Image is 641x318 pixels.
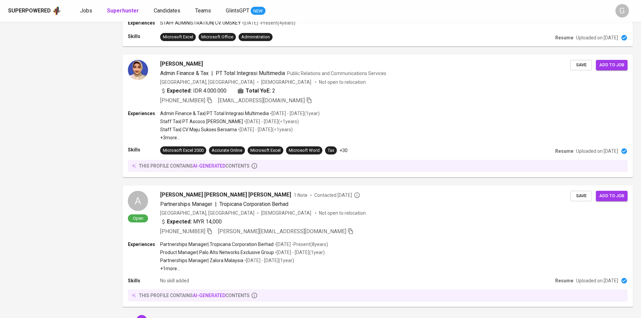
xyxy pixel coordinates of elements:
span: AI-generated [193,163,225,169]
span: 1 Note [294,192,308,199]
div: A [128,191,148,211]
p: +1 more ... [160,265,328,272]
p: Product Manager | Palo Alto Networks Exclusive Group [160,249,274,256]
span: [DEMOGRAPHIC_DATA] [261,210,312,216]
p: • [DATE] - Present ( 8 years ) [274,241,328,248]
p: • [DATE] - [DATE] ( 1 year ) [243,257,294,264]
div: Superpowered [8,7,51,15]
svg: By Malaysia recruiter [354,192,360,199]
div: Microsoft Office [201,34,233,40]
p: Resume [555,277,573,284]
span: Add to job [599,61,624,69]
a: Superhunter [107,7,140,15]
a: AOpen[PERSON_NAME] [PERSON_NAME] [PERSON_NAME]1 NoteContacted [DATE]Partnerships Manager|Tropican... [122,185,633,307]
p: Not open to relocation [319,79,366,85]
span: [DEMOGRAPHIC_DATA] [261,79,312,85]
a: [PERSON_NAME]Admin Finance & Tax|PT Total Integrasi MultimediaPublic Relations and Communications... [122,55,633,177]
a: Superpoweredapp logo [8,6,61,16]
span: PT Total Integrasi Multimedia [216,70,285,76]
div: [GEOGRAPHIC_DATA], [GEOGRAPHIC_DATA] [160,210,254,216]
p: • [DATE] - Present ( 4 years ) [241,20,295,26]
p: • [DATE] - [DATE] ( <1 years ) [243,118,299,125]
b: Superhunter [107,7,139,14]
img: c4348b2300f49bc73e76b49d0263c8b8.png [128,60,148,80]
a: Jobs [80,7,94,15]
p: No skill added [160,277,189,284]
p: • [DATE] - [DATE] ( <1 years ) [237,126,293,133]
p: Experiences [128,241,160,248]
p: Partnerships Manager | Zalora Malaysia [160,257,243,264]
p: • [DATE] - [DATE] ( 1 year ) [274,249,325,256]
p: Experiences [128,110,160,117]
span: Teams [195,7,211,14]
p: Resume [555,34,573,41]
p: Admin Finance & Tax | PT Total Integrasi Multimedia [160,110,269,117]
span: Candidates [154,7,180,14]
p: this profile contains contents [139,292,250,299]
a: Candidates [154,7,182,15]
p: Skills [128,277,160,284]
p: Uploaded on [DATE] [576,277,618,284]
b: Total YoE: [246,87,271,95]
div: Tax [328,147,334,154]
div: IDR 4.000.000 [160,87,226,95]
p: STAFF ADMINISTRATION | CV. UMSKEY [160,20,241,26]
span: [PERSON_NAME][EMAIL_ADDRESS][DOMAIN_NAME] [218,228,346,235]
button: Add to job [596,191,628,201]
span: AI-generated [193,293,225,298]
div: MYR 14,000 [160,218,222,226]
p: +30 [340,147,348,154]
span: Open [130,215,146,221]
button: Add to job [596,60,628,70]
span: Public Relations and Communications Services [287,71,386,76]
b: Expected: [167,218,192,226]
span: | [215,200,217,208]
span: [PERSON_NAME] [160,60,203,68]
span: [PERSON_NAME] [PERSON_NAME] [PERSON_NAME] [160,191,291,199]
p: Staff Tax | PT Ascoco [PERSON_NAME] [160,118,243,125]
span: | [211,69,213,77]
span: [PHONE_NUMBER] [160,97,205,104]
p: Skills [128,33,160,40]
button: Save [570,60,592,70]
p: Staff Tax | CV Maju Sukses Bersama [160,126,237,133]
div: G [615,4,629,17]
div: [GEOGRAPHIC_DATA], [GEOGRAPHIC_DATA] [160,79,254,85]
div: Microsoft Excel [163,34,193,40]
span: [EMAIL_ADDRESS][DOMAIN_NAME] [218,97,305,104]
p: Uploaded on [DATE] [576,148,618,154]
p: Partnerships Manager | Tropicana Corporation Berhad [160,241,274,248]
div: Accurate Online [212,147,242,154]
p: +3 more ... [160,134,320,141]
p: this profile contains contents [139,163,250,169]
span: Partnerships Manager [160,201,212,207]
span: NEW [251,8,265,14]
span: 2 [272,87,275,95]
span: Save [574,192,589,200]
p: • [DATE] - [DATE] ( 1 year ) [269,110,320,117]
div: Microsoft Excel 2000 [163,147,204,154]
p: Skills [128,146,160,153]
span: Tropicana Corporation Berhad [219,201,288,207]
span: Admin Finance & Tax [160,70,209,76]
p: Experiences [128,20,160,26]
span: GlintsGPT [226,7,249,14]
span: Contacted [DATE] [314,192,360,199]
span: Save [574,61,589,69]
p: Uploaded on [DATE] [576,34,618,41]
span: Jobs [80,7,92,14]
div: Microsoft Excel [250,147,281,154]
div: Administration [241,34,270,40]
p: Resume [555,148,573,154]
p: Not open to relocation [319,210,366,216]
div: Microsoft Word [289,147,320,154]
span: Add to job [599,192,624,200]
img: app logo [52,6,61,16]
button: Save [570,191,592,201]
a: Teams [195,7,212,15]
b: Expected: [167,87,192,95]
span: [PHONE_NUMBER] [160,228,205,235]
a: GlintsGPT NEW [226,7,265,15]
